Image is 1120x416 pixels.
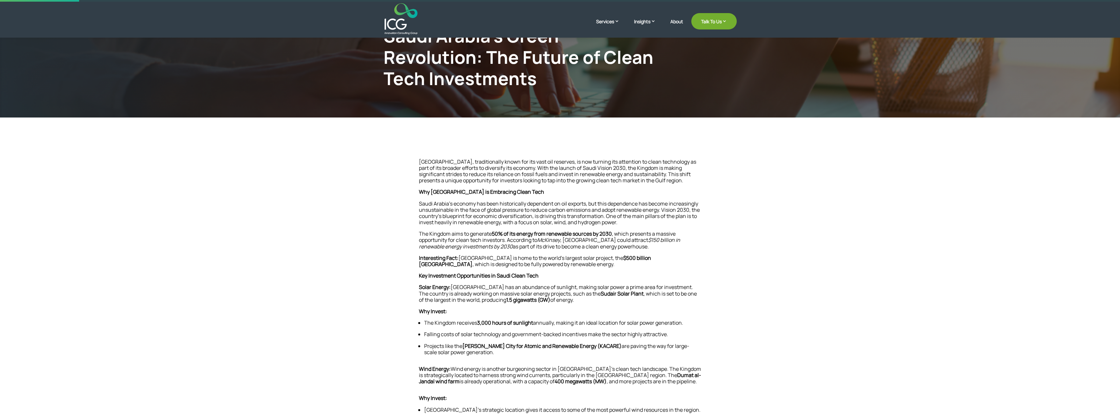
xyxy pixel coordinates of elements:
iframe: Chat Widget [1011,345,1120,416]
span: Dumat al-Jandal wind farm [419,371,701,385]
a: Talk To Us [691,13,737,29]
span: Key Investment Opportunities in Saudi Clean Tech [419,272,539,279]
span: Sudair Solar Plant [601,290,644,297]
span: The Kingdom aims to generate [419,230,492,237]
span: , and more projects are in the pipeline. [607,378,697,385]
span: 50% of its energy from renewable sources by 2030 [492,230,612,237]
span: Projects like the [424,342,462,350]
span: of energy. [550,296,574,303]
span: 3,000 hours of sunlight [477,319,533,326]
span: as part of its drive to become a clean energy powerhouse. [513,243,649,250]
a: About [670,19,683,34]
span: Interesting Fact: [419,254,458,262]
span: are paving the way for large-scale solar power generation. [424,342,689,356]
span: , which is set to be one of the largest in the world, producing [419,290,697,303]
span: $500 billion [GEOGRAPHIC_DATA] [419,254,651,268]
span: $150 billion in renewable energy investments by 2030 [419,236,680,250]
span: , [GEOGRAPHIC_DATA] could attract [560,236,648,244]
a: Insights [634,18,662,34]
span: is already operational, with a capacity of [459,378,555,385]
span: 400 megawatts (MW) [555,378,607,385]
span: Why Invest: [419,394,447,402]
span: [GEOGRAPHIC_DATA]’s strategic location gives it access to some of the most powerful wind resource... [424,406,700,413]
span: Solar Energy: [419,283,451,291]
span: [GEOGRAPHIC_DATA] is home to the world’s largest solar project, the [458,254,623,262]
span: Why Invest: [419,308,447,315]
span: Why [GEOGRAPHIC_DATA] is Embracing Clean Tech [419,188,544,195]
span: annually, making it an ideal location for solar power generation. [533,319,683,326]
div: Saudi Arabia’s Green Revolution: The Future of Clean Tech Investments [384,25,656,89]
span: Falling costs of solar technology and government-backed incentives make the sector highly attract... [424,331,668,338]
a: Services [596,18,626,34]
img: ICG [385,3,418,34]
span: [PERSON_NAME] City for Atomic and Renewable Energy (KACARE) [462,342,622,350]
span: The Kingdom receives [424,319,477,326]
span: Wind Energy: [419,365,451,372]
span: Saudi Arabia’s economy has been historically dependent on oil exports, but this dependence has be... [419,200,700,226]
span: 1.5 gigawatts (GW) [506,296,550,303]
span: McKinsey [537,236,560,244]
span: [GEOGRAPHIC_DATA], traditionally known for its vast oil reserves, is now turning its attention to... [419,158,696,184]
span: , which presents a massive opportunity for clean tech investors. According to [419,230,676,244]
span: , which is designed to be fully powered by renewable energy. [473,261,614,268]
span: [GEOGRAPHIC_DATA] has an abundance of sunlight, making solar power a prime area for investment. T... [419,283,693,297]
span: Wind energy is another burgeoning sector in [GEOGRAPHIC_DATA]’s clean tech landscape. The Kingdom... [419,365,701,379]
